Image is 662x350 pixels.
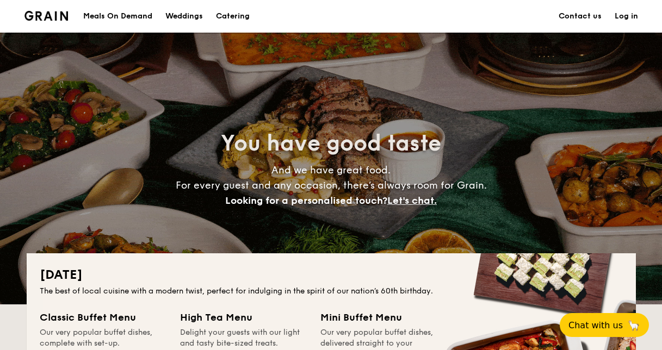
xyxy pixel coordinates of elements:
div: Classic Buffet Menu [40,310,167,325]
button: Chat with us🦙 [560,313,649,337]
span: 🦙 [627,319,640,332]
span: Let's chat. [387,195,437,207]
div: The best of local cuisine with a modern twist, perfect for indulging in the spirit of our nation’... [40,286,623,297]
h2: [DATE] [40,266,623,284]
div: Mini Buffet Menu [320,310,448,325]
a: Logotype [24,11,69,21]
div: High Tea Menu [180,310,307,325]
img: Grain [24,11,69,21]
span: Chat with us [568,320,623,330]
